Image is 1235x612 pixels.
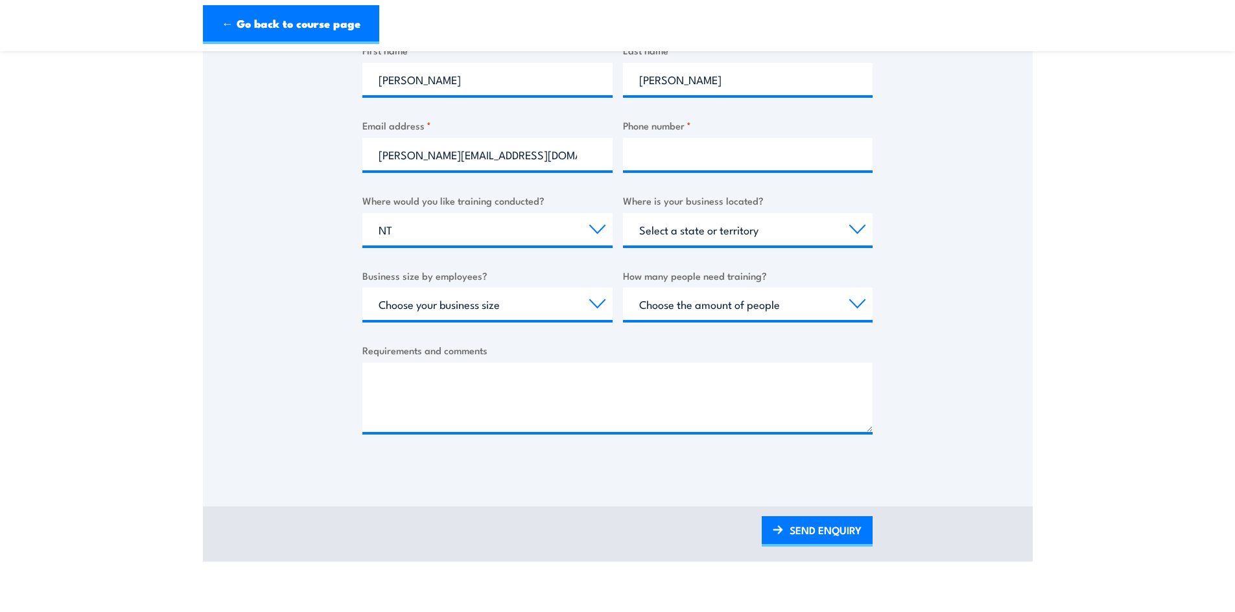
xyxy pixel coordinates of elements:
[362,343,873,357] label: Requirements and comments
[623,268,873,283] label: How many people need training?
[623,118,873,133] label: Phone number
[362,193,613,208] label: Where would you like training conducted?
[362,118,613,133] label: Email address
[362,268,613,283] label: Business size by employees?
[762,516,873,547] a: SEND ENQUIRY
[623,193,873,208] label: Where is your business located?
[203,5,379,44] a: ← Go back to course page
